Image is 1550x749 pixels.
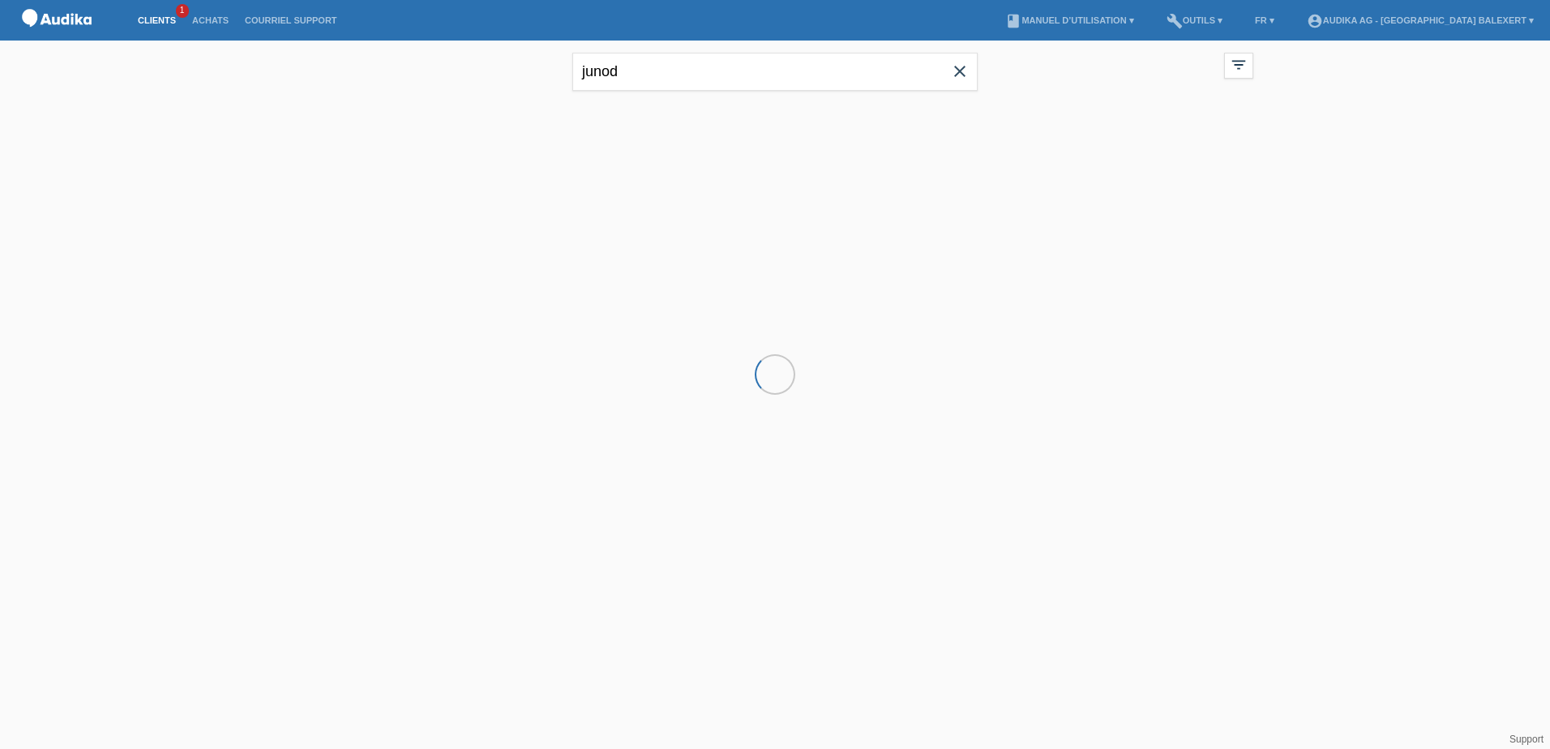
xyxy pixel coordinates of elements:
a: buildOutils ▾ [1158,15,1231,25]
a: POS — MF Group [16,32,97,44]
a: bookManuel d’utilisation ▾ [997,15,1141,25]
i: close [950,62,970,81]
a: Courriel Support [237,15,345,25]
i: build [1167,13,1183,29]
a: account_circleAudika AG - [GEOGRAPHIC_DATA] Balexert ▾ [1299,15,1542,25]
a: Support [1509,734,1544,745]
i: filter_list [1230,56,1248,74]
a: Clients [130,15,184,25]
i: account_circle [1307,13,1323,29]
i: book [1005,13,1021,29]
a: FR ▾ [1247,15,1282,25]
a: Achats [184,15,237,25]
span: 1 [176,4,189,18]
input: Recherche... [572,53,978,91]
